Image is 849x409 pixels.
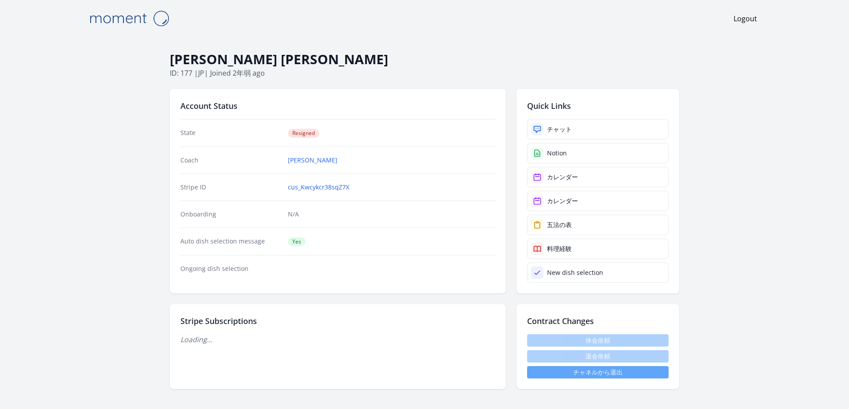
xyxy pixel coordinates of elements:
[198,68,204,78] span: jp
[180,264,281,273] dt: Ongoing dish selection
[527,315,669,327] h2: Contract Changes
[180,156,281,165] dt: Coach
[734,13,757,24] a: Logout
[527,334,669,347] span: 休会依頼
[180,128,281,138] dt: State
[527,100,669,112] h2: Quick Links
[180,183,281,192] dt: Stripe ID
[180,100,495,112] h2: Account Status
[288,237,306,246] span: Yes
[527,262,669,283] a: New dish selection
[170,51,679,68] h1: [PERSON_NAME] [PERSON_NAME]
[547,197,578,205] div: カレンダー
[527,366,669,378] a: チャネルから退出
[180,315,495,327] h2: Stripe Subscriptions
[547,268,603,277] div: New dish selection
[527,239,669,259] a: 料理経験
[180,210,281,219] dt: Onboarding
[288,129,319,138] span: Resigned
[527,191,669,211] a: カレンダー
[527,215,669,235] a: 五法の表
[527,143,669,163] a: Notion
[170,68,679,78] p: ID: 177 | | Joined 2年弱 ago
[180,334,495,345] p: Loading...
[527,167,669,187] a: カレンダー
[547,244,572,253] div: 料理経験
[288,183,349,192] a: cus_Kwcykcr38sqZ7X
[547,125,572,134] div: チャット
[288,156,337,165] a: [PERSON_NAME]
[547,220,572,229] div: 五法の表
[180,237,281,246] dt: Auto dish selection message
[527,119,669,139] a: チャット
[547,149,567,158] div: Notion
[288,210,495,219] p: N/A
[547,173,578,181] div: カレンダー
[527,350,669,363] span: 退会依頼
[85,7,173,30] img: Moment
